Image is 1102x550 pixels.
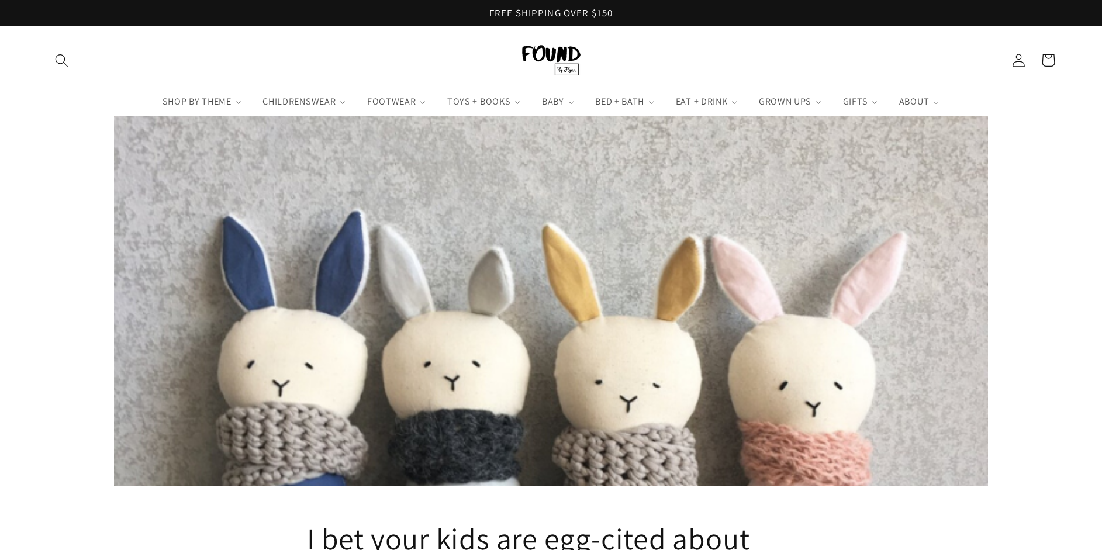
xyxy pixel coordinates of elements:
[673,96,729,108] span: EAT + DRINK
[357,88,437,116] a: FOOTWEAR
[748,88,832,116] a: GROWN UPS
[365,96,417,108] span: FOOTWEAR
[114,116,988,486] img: Edge of the Forest soft toys - Easter Gift Ideas
[437,88,531,116] a: TOYS + BOOKS
[531,88,585,116] a: BABY
[160,96,233,108] span: SHOP BY THEME
[253,88,357,116] a: CHILDRENSWEAR
[540,96,565,108] span: BABY
[889,88,950,116] a: ABOUT
[897,96,930,108] span: ABOUT
[152,88,253,116] a: SHOP BY THEME
[47,46,77,75] summary: Search
[260,96,337,108] span: CHILDRENSWEAR
[665,88,748,116] a: EAT + DRINK
[445,96,512,108] span: TOYS + BOOKS
[585,88,665,116] a: BED + BATH
[756,96,813,108] span: GROWN UPS
[593,96,645,108] span: BED + BATH
[841,96,869,108] span: GIFTS
[832,88,889,116] a: GIFTS
[522,45,581,75] img: FOUND By Flynn logo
